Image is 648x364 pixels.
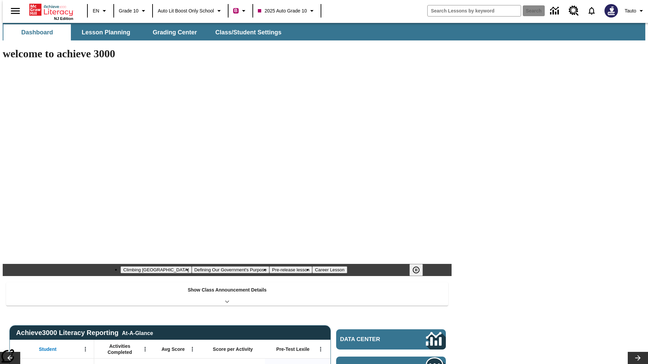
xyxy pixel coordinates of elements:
[234,6,238,15] span: B
[600,2,622,20] button: Select a new avatar
[155,5,226,17] button: School: Auto Lit Boost only School, Select your school
[269,266,312,273] button: Slide 3 Pre-release lesson
[5,1,25,21] button: Open side menu
[312,266,347,273] button: Slide 4 Career Lesson
[625,7,636,14] span: Tauto
[231,5,250,17] button: Boost Class color is violet red. Change class color
[93,7,99,14] span: EN
[3,24,288,40] div: SubNavbar
[276,346,310,352] span: Pre-Test Lexile
[565,2,583,20] a: Resource Center, Will open in new tab
[122,329,153,336] div: At-A-Glance
[428,5,521,16] input: search field
[210,24,287,40] button: Class/Student Settings
[120,266,191,273] button: Slide 1 Climbing Mount Tai
[213,346,253,352] span: Score per Activity
[72,24,140,40] button: Lesson Planning
[158,7,214,14] span: Auto Lit Boost only School
[161,346,185,352] span: Avg Score
[140,344,150,354] button: Open Menu
[98,343,142,355] span: Activities Completed
[316,344,326,354] button: Open Menu
[255,5,319,17] button: Class: 2025 Auto Grade 10, Select your class
[54,17,73,21] span: NJ Edition
[622,5,648,17] button: Profile/Settings
[3,48,452,60] h1: welcome to achieve 3000
[16,329,153,337] span: Achieve3000 Literacy Reporting
[604,4,618,18] img: Avatar
[628,352,648,364] button: Lesson carousel, Next
[336,329,446,350] a: Data Center
[29,2,73,21] div: Home
[409,264,430,276] div: Pause
[546,2,565,20] a: Data Center
[192,266,269,273] button: Slide 2 Defining Our Government's Purpose
[409,264,423,276] button: Pause
[141,24,209,40] button: Grading Center
[90,5,111,17] button: Language: EN, Select a language
[119,7,138,14] span: Grade 10
[39,346,56,352] span: Student
[116,5,150,17] button: Grade: Grade 10, Select a grade
[187,344,197,354] button: Open Menu
[583,2,600,20] a: Notifications
[3,23,645,40] div: SubNavbar
[3,24,71,40] button: Dashboard
[29,3,73,17] a: Home
[6,282,448,306] div: Show Class Announcement Details
[340,336,403,343] span: Data Center
[188,286,267,294] p: Show Class Announcement Details
[258,7,307,14] span: 2025 Auto Grade 10
[80,344,90,354] button: Open Menu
